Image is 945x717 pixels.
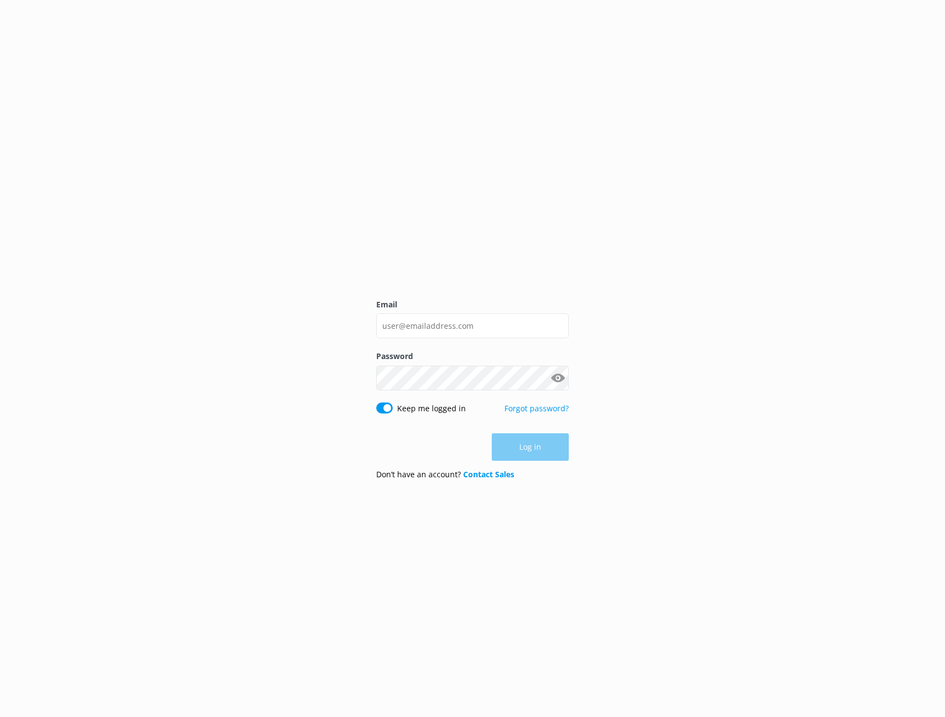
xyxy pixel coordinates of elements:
[463,469,514,479] a: Contact Sales
[376,468,514,481] p: Don’t have an account?
[376,313,569,338] input: user@emailaddress.com
[397,402,466,415] label: Keep me logged in
[547,367,569,389] button: Show password
[376,350,569,362] label: Password
[376,299,569,311] label: Email
[504,403,569,413] a: Forgot password?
